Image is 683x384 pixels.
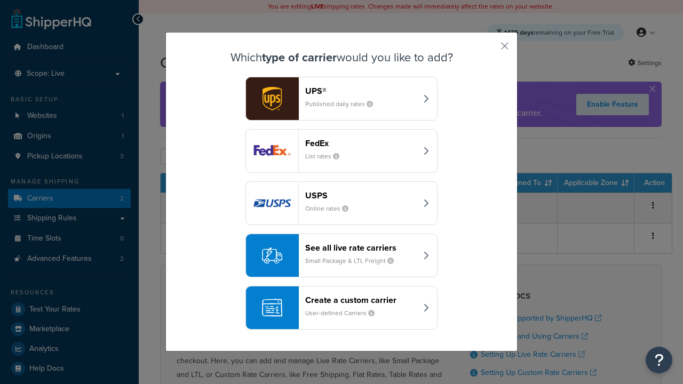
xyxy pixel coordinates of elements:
header: See all live rate carriers [305,243,417,253]
h3: Which would you like to add? [193,51,490,64]
img: icon-carrier-liverate-becf4550.svg [262,245,282,266]
img: ups logo [246,77,298,120]
small: User-defined Carriers [305,308,383,318]
strong: type of carrier [262,49,337,66]
button: Open Resource Center [646,347,672,373]
header: Create a custom carrier [305,295,417,305]
small: Online rates [305,204,357,213]
header: FedEx [305,138,417,148]
header: USPS [305,190,417,201]
small: Published daily rates [305,99,382,109]
small: Small Package & LTL Freight [305,256,402,266]
button: fedEx logoFedExList rates [245,129,438,173]
button: Create a custom carrierUser-defined Carriers [245,286,438,330]
small: List rates [305,151,348,161]
button: usps logoUSPSOnline rates [245,181,438,225]
img: fedEx logo [246,130,298,172]
button: See all live rate carriersSmall Package & LTL Freight [245,234,438,277]
button: ups logoUPS®Published daily rates [245,77,438,121]
img: icon-carrier-custom-c93b8a24.svg [262,298,282,318]
header: UPS® [305,86,417,96]
img: usps logo [246,182,298,225]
